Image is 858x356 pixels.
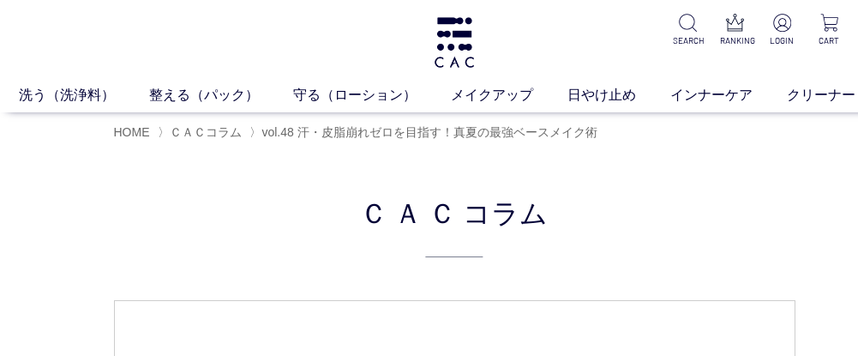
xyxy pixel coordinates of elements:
a: RANKING [720,14,750,47]
span: vol.48 汗・皮脂崩れゼロを目指す！真夏の最強ベースメイク術 [261,125,597,139]
a: LOGIN [767,14,797,47]
a: メイクアップ [451,85,567,106]
a: 日やけ止め [567,85,670,106]
a: 整える（パック） [149,85,293,106]
h2: ＣＡＣ [114,191,795,257]
a: HOME [114,125,150,139]
a: 守る（ローション） [293,85,451,106]
img: logo [432,17,477,68]
li: 〉 [158,124,246,141]
a: 洗う（洗浄料） [19,85,149,106]
li: 〉 [249,124,601,141]
p: LOGIN [767,34,797,47]
p: CART [814,34,844,47]
a: SEARCH [673,14,703,47]
a: CART [814,14,844,47]
a: ＣＡＣコラム [170,125,242,139]
p: SEARCH [673,34,703,47]
p: RANKING [720,34,750,47]
a: インナーケア [670,85,787,106]
span: コラム [464,191,549,232]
